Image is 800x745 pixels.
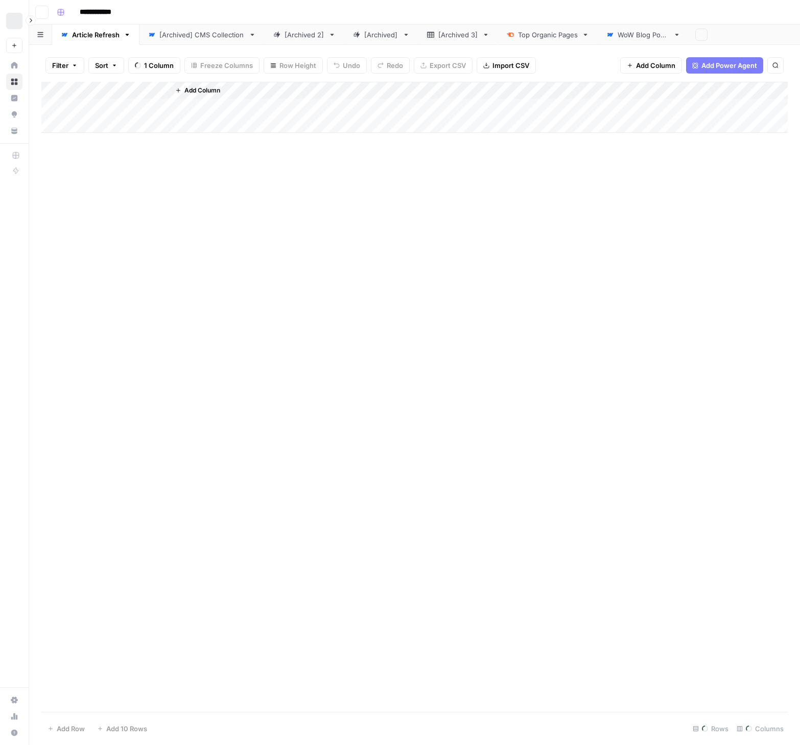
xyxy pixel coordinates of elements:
[184,86,220,95] span: Add Column
[733,720,788,737] div: Columns
[45,57,84,74] button: Filter
[139,25,265,45] a: [Archived] CMS Collection
[6,725,22,741] button: Help + Support
[285,30,324,40] div: [Archived 2]
[57,724,85,734] span: Add Row
[6,123,22,139] a: Your Data
[106,724,147,734] span: Add 10 Rows
[364,30,398,40] div: [Archived]
[6,57,22,74] a: Home
[95,60,108,71] span: Sort
[200,60,253,71] span: Freeze Columns
[343,60,360,71] span: Undo
[371,57,410,74] button: Redo
[128,57,180,74] button: 1 Column
[6,74,22,90] a: Browse
[418,25,498,45] a: [Archived 3]
[498,25,598,45] a: Top Organic Pages
[636,60,675,71] span: Add Column
[618,30,669,40] div: WoW Blog Posts
[492,60,529,71] span: Import CSV
[159,30,245,40] div: [Archived] CMS Collection
[88,57,124,74] button: Sort
[327,57,367,74] button: Undo
[72,30,120,40] div: Article Refresh
[430,60,466,71] span: Export CSV
[279,60,316,71] span: Row Height
[171,84,224,97] button: Add Column
[91,720,153,737] button: Add 10 Rows
[438,30,478,40] div: [Archived 3]
[6,708,22,725] a: Usage
[52,25,139,45] a: Article Refresh
[52,60,68,71] span: Filter
[701,60,757,71] span: Add Power Agent
[264,57,323,74] button: Row Height
[344,25,418,45] a: [Archived]
[518,30,578,40] div: Top Organic Pages
[598,25,689,45] a: WoW Blog Posts
[686,57,763,74] button: Add Power Agent
[689,720,733,737] div: Rows
[265,25,344,45] a: [Archived 2]
[620,57,682,74] button: Add Column
[477,57,536,74] button: Import CSV
[6,106,22,123] a: Opportunities
[41,720,91,737] button: Add Row
[6,90,22,106] a: Insights
[387,60,403,71] span: Redo
[414,57,473,74] button: Export CSV
[144,60,174,71] span: 1 Column
[6,692,22,708] a: Settings
[184,57,260,74] button: Freeze Columns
